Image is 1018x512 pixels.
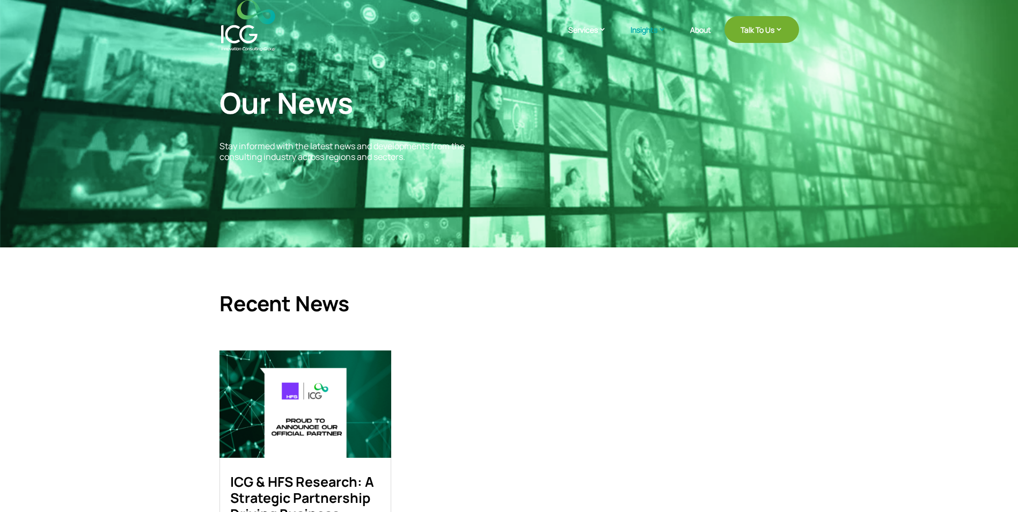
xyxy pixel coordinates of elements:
span: Our News [219,83,353,122]
span: Recent News [219,289,349,318]
span: Stay informed with the latest news and developments from the consulting industry across regions a... [219,140,465,162]
a: Insights [631,24,677,51]
img: ICG & HFS Research: A Strategic Partnership Driving Business Reinvention [219,350,391,458]
a: Talk To Us [724,16,799,43]
a: About [690,26,711,51]
a: Services [568,24,617,51]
